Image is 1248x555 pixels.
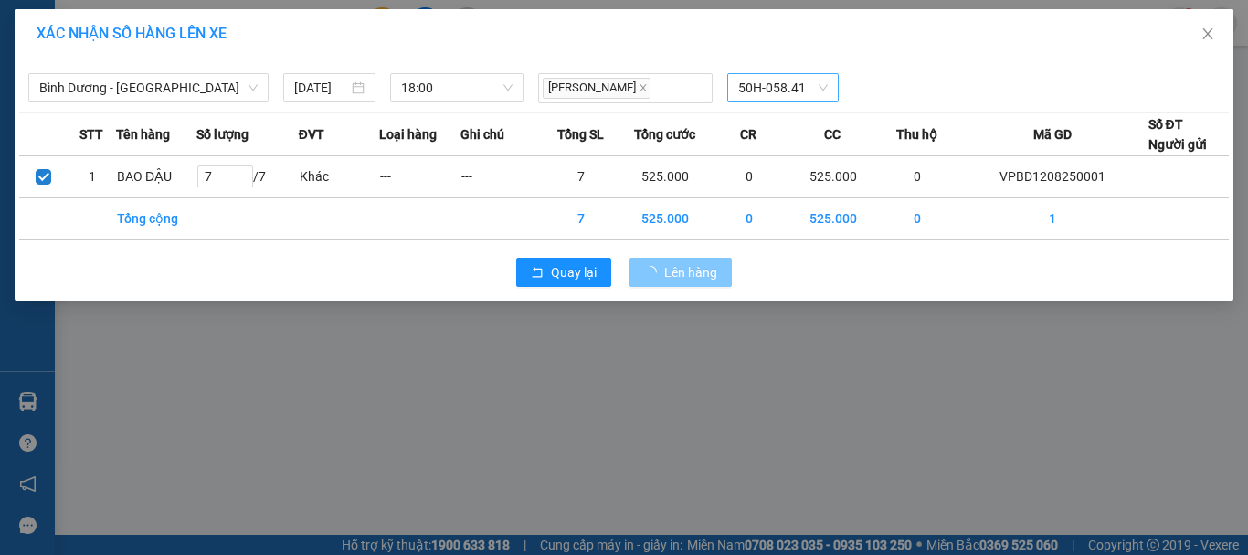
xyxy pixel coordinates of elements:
span: close [1200,27,1215,41]
td: 525.000 [621,155,708,197]
td: 7 [541,197,621,239]
b: Hồng Đức Express [161,21,355,44]
td: 1 [68,155,116,197]
td: 7 [541,155,621,197]
span: Quay lại [551,262,597,283]
span: loading [644,266,664,279]
button: rollbackQuay lại [516,258,611,287]
span: ĐVT [299,124,324,144]
span: Lên hàng [664,262,717,283]
li: Tổng kho TTC [PERSON_NAME], Đường 10, [PERSON_NAME], Dĩ An [101,45,415,91]
span: Tên hàng [116,124,170,144]
td: 0 [877,155,957,197]
span: Bình Dương - Đắk Lắk [39,74,258,101]
button: Close [1182,9,1233,60]
span: rollback [531,266,544,281]
span: Tổng SL [557,124,604,144]
b: Phiếu giao hàng [173,117,342,140]
td: --- [460,155,541,197]
td: 525.000 [789,197,876,239]
td: Khác [299,155,379,197]
span: Mã GD [1033,124,1072,144]
span: STT [79,124,103,144]
span: 18:00 [401,74,513,101]
td: 525.000 [789,155,876,197]
button: Lên hàng [629,258,732,287]
td: 1 [957,197,1148,239]
div: Số ĐT Người gửi [1148,114,1207,155]
td: 0 [877,197,957,239]
span: Loại hàng [379,124,437,144]
img: logo.jpg [23,23,114,114]
span: close [639,83,648,92]
td: 0 [709,197,789,239]
span: XÁC NHẬN SỐ HÀNG LÊN XE [37,25,227,42]
td: 525.000 [621,197,708,239]
span: Số lượng [196,124,249,144]
span: 50H-058.41 [738,74,828,101]
li: Hotline: 0786454126 [101,91,415,113]
span: [PERSON_NAME] [543,78,650,99]
td: --- [379,155,460,197]
span: Ghi chú [460,124,504,144]
td: Tổng cộng [116,197,196,239]
td: VPBD1208250001 [957,155,1148,197]
span: Tổng cước [634,124,695,144]
input: 12/08/2025 [294,78,347,98]
span: CC [824,124,841,144]
td: BAO ĐẬU [116,155,196,197]
span: Thu hộ [896,124,937,144]
td: 0 [709,155,789,197]
span: CR [740,124,756,144]
td: / 7 [196,155,298,197]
